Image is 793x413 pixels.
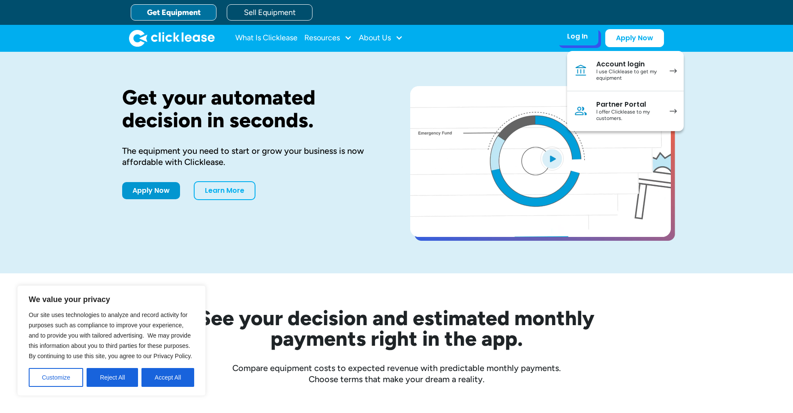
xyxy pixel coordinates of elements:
a: open lightbox [410,86,671,237]
div: We value your privacy [17,285,206,396]
button: Accept All [141,368,194,387]
div: Resources [304,30,352,47]
div: Partner Portal [596,100,661,109]
img: Bank icon [574,64,588,78]
div: About Us [359,30,403,47]
a: Learn More [194,181,255,200]
nav: Log In [567,51,684,131]
a: Account loginI use Clicklease to get my equipment [567,51,684,91]
a: Sell Equipment [227,4,312,21]
a: Apply Now [122,182,180,199]
div: Log In [567,32,588,41]
img: arrow [670,109,677,114]
a: Get Equipment [131,4,216,21]
span: Our site uses technologies to analyze and record activity for purposes such as compliance to impr... [29,311,192,359]
div: The equipment you need to start or grow your business is now affordable with Clicklease. [122,145,383,168]
div: I use Clicklease to get my equipment [596,69,661,82]
img: Clicklease logo [129,30,215,47]
button: Reject All [87,368,138,387]
div: Account login [596,60,661,69]
img: Person icon [574,104,588,118]
a: Partner PortalI offer Clicklease to my customers. [567,91,684,131]
p: We value your privacy [29,294,194,305]
a: home [129,30,215,47]
button: Customize [29,368,83,387]
h2: See your decision and estimated monthly payments right in the app. [156,308,637,349]
a: Apply Now [605,29,664,47]
img: arrow [670,69,677,73]
a: What Is Clicklease [235,30,297,47]
h1: Get your automated decision in seconds. [122,86,383,132]
div: I offer Clicklease to my customers. [596,109,661,122]
div: Compare equipment costs to expected revenue with predictable monthly payments. Choose terms that ... [122,362,671,385]
img: Blue play button logo on a light blue circular background [541,147,564,171]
